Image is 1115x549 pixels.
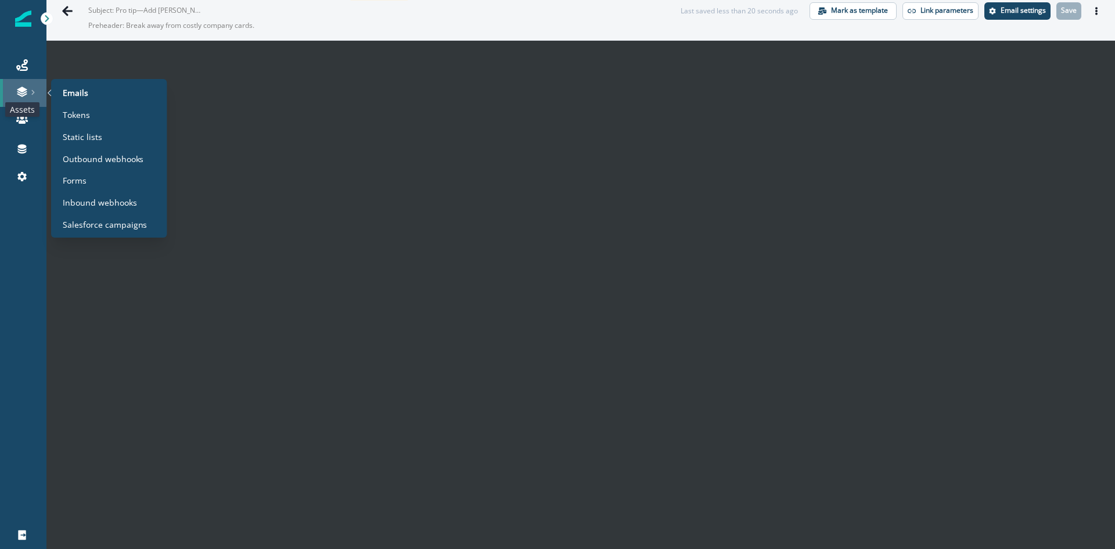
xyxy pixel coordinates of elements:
button: Actions [1087,2,1106,20]
a: Outbound webhooks [56,150,162,167]
p: Emails [63,86,88,98]
p: Forms [63,174,87,186]
button: Mark as template [810,2,897,20]
p: Subject: Pro tip—Add [PERSON_NAME] & Expense for free ☝️ [88,1,204,16]
p: Tokens [63,108,90,120]
p: Email settings [1001,6,1046,15]
p: Save [1061,6,1077,15]
a: Forms [56,171,162,189]
img: Inflection [15,10,31,27]
p: Preheader: Break away from costly company cards. [88,16,379,35]
p: Mark as template [831,6,888,15]
button: Link parameters [902,2,979,20]
button: Settings [984,2,1051,20]
p: Static lists [63,130,102,142]
a: Inbound webhooks [56,193,162,211]
a: Static lists [56,128,162,145]
button: Save [1056,2,1081,20]
p: Outbound webhooks [63,152,144,164]
a: Tokens [56,106,162,123]
p: Link parameters [920,6,973,15]
a: Emails [56,84,162,101]
p: Inbound webhooks [63,196,137,209]
div: Last saved less than 20 seconds ago [681,6,798,16]
p: Salesforce campaigns [63,218,148,231]
a: Salesforce campaigns [56,216,162,233]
